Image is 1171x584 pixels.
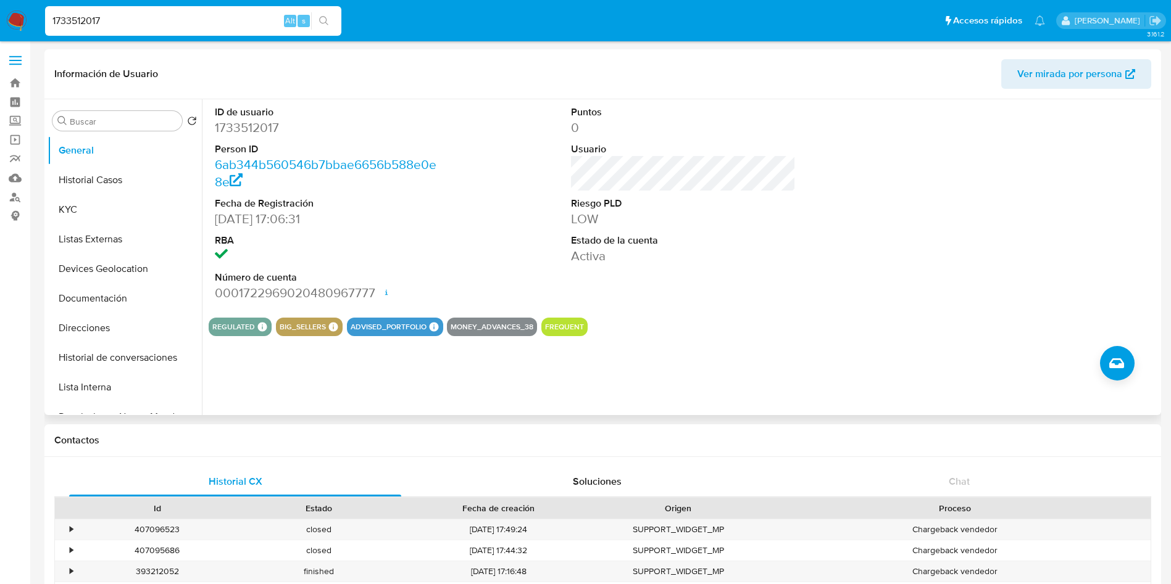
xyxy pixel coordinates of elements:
[311,12,336,30] button: search-icon
[48,402,202,432] button: Restricciones Nuevo Mundo
[209,474,262,488] span: Historial CX
[57,116,67,126] button: Buscar
[48,372,202,402] button: Lista Interna
[400,561,598,582] div: [DATE] 17:16:48
[48,343,202,372] button: Historial de conversaciones
[85,502,230,514] div: Id
[215,284,440,302] dd: 0001722969020480967777
[571,197,796,210] dt: Riesgo PLD
[215,271,440,284] dt: Número de cuenta
[571,119,796,136] dd: 0
[48,313,202,343] button: Direcciones
[238,540,400,561] div: closed
[571,210,796,228] dd: LOW
[48,165,202,195] button: Historial Casos
[70,545,73,556] div: •
[187,116,197,130] button: Volver al orden por defecto
[215,119,440,136] dd: 1733512017
[1075,15,1144,27] p: ivonne.perezonofre@mercadolibre.com.mx
[54,68,158,80] h1: Información de Usuario
[238,561,400,582] div: finished
[759,561,1151,582] div: Chargeback vendedor
[598,519,759,540] div: SUPPORT_WIDGET_MP
[571,142,796,156] dt: Usuario
[215,210,440,228] dd: [DATE] 17:06:31
[48,224,202,254] button: Listas Externas
[247,502,391,514] div: Estado
[598,561,759,582] div: SUPPORT_WIDGET_MP
[400,540,598,561] div: [DATE] 17:44:32
[77,561,238,582] div: 393212052
[238,519,400,540] div: closed
[598,540,759,561] div: SUPPORT_WIDGET_MP
[1149,14,1162,27] a: Salir
[1017,59,1122,89] span: Ver mirada por persona
[759,540,1151,561] div: Chargeback vendedor
[949,474,970,488] span: Chat
[1001,59,1151,89] button: Ver mirada por persona
[571,105,796,119] dt: Puntos
[573,474,622,488] span: Soluciones
[285,15,295,27] span: Alt
[70,116,177,127] input: Buscar
[215,105,440,119] dt: ID de usuario
[77,519,238,540] div: 407096523
[768,502,1142,514] div: Proceso
[571,234,796,247] dt: Estado de la cuenta
[70,565,73,577] div: •
[759,519,1151,540] div: Chargeback vendedor
[215,142,440,156] dt: Person ID
[215,234,440,247] dt: RBA
[48,254,202,284] button: Devices Geolocation
[45,13,341,29] input: Buscar usuario o caso...
[215,155,436,191] a: 6ab344b560546b7bbae6656b588e0e8e
[77,540,238,561] div: 407095686
[400,519,598,540] div: [DATE] 17:49:24
[48,136,202,165] button: General
[571,247,796,265] dd: Activa
[302,15,306,27] span: s
[215,197,440,210] dt: Fecha de Registración
[1035,15,1045,26] a: Notificaciones
[953,14,1022,27] span: Accesos rápidos
[409,502,589,514] div: Fecha de creación
[606,502,751,514] div: Origen
[48,284,202,313] button: Documentación
[54,434,1151,446] h1: Contactos
[70,524,73,535] div: •
[48,195,202,224] button: KYC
